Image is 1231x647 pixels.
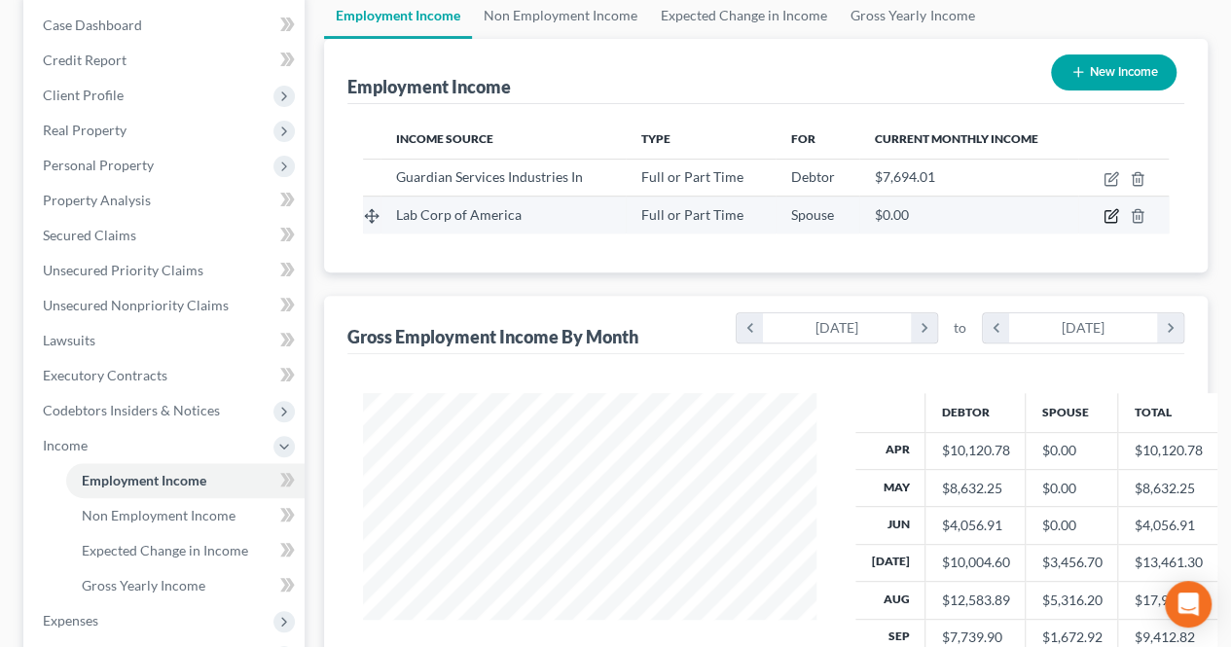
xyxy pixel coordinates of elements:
button: New Income [1051,54,1177,90]
div: $1,672.92 [1041,628,1102,647]
div: Employment Income [347,75,511,98]
span: Employment Income [82,472,206,488]
span: Type [641,131,670,146]
div: $4,056.91 [941,516,1009,535]
i: chevron_right [911,313,937,342]
td: $4,056.91 [1118,507,1218,544]
span: $0.00 [875,206,909,223]
span: Lab Corp of America [396,206,522,223]
th: [DATE] [855,544,925,581]
div: [DATE] [1009,313,1158,342]
th: Jun [855,507,925,544]
th: Aug [855,582,925,619]
i: chevron_left [983,313,1009,342]
div: $3,456.70 [1041,553,1102,572]
th: Total [1118,393,1218,432]
span: Real Property [43,122,127,138]
a: Expected Change in Income [66,533,305,568]
a: Property Analysis [27,183,305,218]
td: $17,900.09 [1118,582,1218,619]
div: [DATE] [763,313,912,342]
i: chevron_left [737,313,763,342]
td: $13,461.30 [1118,544,1218,581]
span: Client Profile [43,87,124,103]
span: Expenses [43,612,98,629]
span: Income Source [396,131,493,146]
a: Lawsuits [27,323,305,358]
div: Gross Employment Income By Month [347,325,638,348]
span: Gross Yearly Income [82,577,205,593]
th: May [855,469,925,506]
th: Apr [855,432,925,469]
div: $0.00 [1041,441,1102,460]
div: $8,632.25 [941,479,1009,498]
a: Unsecured Priority Claims [27,253,305,288]
span: Executory Contracts [43,367,167,383]
span: Spouse [791,206,834,223]
a: Credit Report [27,43,305,78]
span: Case Dashboard [43,17,142,33]
span: Expected Change in Income [82,542,248,558]
a: Secured Claims [27,218,305,253]
span: Income [43,437,88,453]
span: Non Employment Income [82,507,235,523]
span: Lawsuits [43,332,95,348]
span: Codebtors Insiders & Notices [43,402,220,418]
div: $5,316.20 [1041,591,1102,610]
a: Unsecured Nonpriority Claims [27,288,305,323]
a: Case Dashboard [27,8,305,43]
span: Full or Part Time [641,168,743,185]
span: Debtor [791,168,835,185]
span: Secured Claims [43,227,136,243]
div: $12,583.89 [941,591,1009,610]
th: Spouse [1026,393,1118,432]
div: Open Intercom Messenger [1165,581,1212,628]
div: $0.00 [1041,479,1102,498]
span: Property Analysis [43,192,151,208]
div: $10,004.60 [941,553,1009,572]
a: Executory Contracts [27,358,305,393]
td: $10,120.78 [1118,432,1218,469]
span: Current Monthly Income [875,131,1038,146]
div: $10,120.78 [941,441,1009,460]
span: $7,694.01 [875,168,935,185]
span: Personal Property [43,157,154,173]
a: Gross Yearly Income [66,568,305,603]
span: Unsecured Nonpriority Claims [43,297,229,313]
td: $8,632.25 [1118,469,1218,506]
div: $7,739.90 [941,628,1009,647]
div: $0.00 [1041,516,1102,535]
i: chevron_right [1157,313,1183,342]
span: to [954,318,966,338]
a: Employment Income [66,463,305,498]
span: Full or Part Time [641,206,743,223]
a: Non Employment Income [66,498,305,533]
span: Credit Report [43,52,127,68]
span: For [791,131,815,146]
span: Unsecured Priority Claims [43,262,203,278]
span: Guardian Services Industries In [396,168,583,185]
th: Debtor [925,393,1026,432]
